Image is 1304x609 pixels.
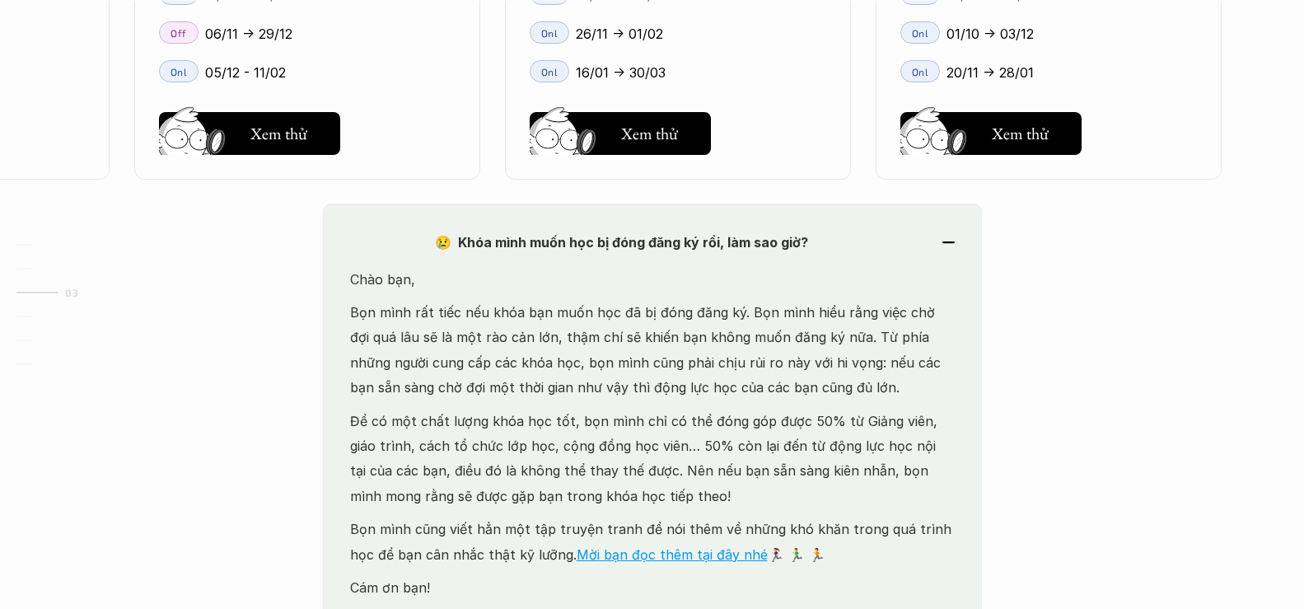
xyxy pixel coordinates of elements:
[576,60,666,85] p: 16/01 -> 30/03
[576,21,663,46] p: 26/11 -> 01/02
[350,409,955,509] p: Để có một chất lượng khóa học tốt, bọn mình chỉ có thể đóng góp được 50% từ Giảng viên, giáo trìn...
[159,112,340,155] button: Xem thử
[541,27,559,39] p: Onl
[621,122,678,145] h5: Xem thử
[205,21,292,46] p: 06/11 -> 29/12
[250,122,307,145] h5: Xem thử
[350,517,955,567] p: Bọn mình cũng viết hẳn một tập truyện tranh để nói thêm về những khó khăn trong quá trình học để ...
[577,546,768,563] a: Mời bạn đọc thêm tại đây nhé
[900,105,1082,155] a: Xem thử
[946,21,1034,46] p: 01/10 -> 03/12
[946,60,1034,85] p: 20/11 -> 28/01
[912,27,929,39] p: Onl
[912,66,929,77] p: Onl
[900,112,1082,155] button: Xem thử
[435,234,808,251] strong: 😢 Khóa mình muốn học bị đóng đăng ký rồi, làm sao giờ?
[992,122,1049,145] h5: Xem thử
[350,300,955,401] p: Bọn mình rất tiếc nếu khóa bạn muốn học đã bị đóng đăng ký. Bọn mình hiểu rằng việc chờ đợi quá l...
[350,267,955,292] p: Chào bạn,
[205,60,286,85] p: 05/12 - 11/02
[171,66,188,77] p: Onl
[65,287,78,298] strong: 03
[530,112,711,155] button: Xem thử
[171,27,187,39] p: Off
[16,283,95,302] a: 03
[530,105,711,155] a: Xem thử
[350,575,955,600] p: Cám ơn bạn!
[159,105,340,155] a: Xem thử
[541,66,559,77] p: Onl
